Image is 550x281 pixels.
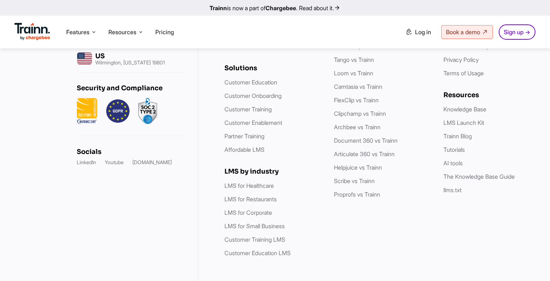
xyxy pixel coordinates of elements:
[443,132,472,140] a: Trainn Blog
[446,28,480,36] span: Book a demo
[224,146,264,153] a: Affordable LMS
[514,246,550,281] iframe: Chat Widget
[334,96,379,104] a: FlexClip vs Trainn
[443,159,463,167] a: AI tools
[15,23,50,40] img: Trainn Logo
[77,84,186,92] h6: Security and Compliance
[266,4,296,12] b: Chargebee
[224,92,282,99] a: Customer Onboarding
[443,106,486,113] a: Knowledge Base
[443,56,479,63] a: Privacy Policy
[224,167,319,175] h6: LMS by industry
[224,195,277,203] a: LMS for Restaurants
[443,70,484,77] a: Terms of Usage
[224,222,285,230] a: LMS for Small Business
[138,98,157,124] img: soc2
[106,98,129,124] img: GDPR.png
[66,28,89,36] span: Features
[95,52,165,60] h6: US
[334,137,398,144] a: Document 360 vs Trainn
[224,236,285,243] a: Customer Training LMS
[443,146,465,153] a: Tutorials
[334,191,380,198] a: Proprofs vs Trainn
[77,148,186,156] h6: Socials
[334,123,380,131] a: Archbee vs Trainn
[443,119,484,126] a: LMS Launch Kit
[415,28,431,36] span: Log in
[95,60,165,65] p: Wilmington, [US_STATE] 19801
[210,4,227,12] b: Trainn
[108,28,136,36] span: Resources
[77,159,96,166] a: LinkedIn
[334,150,395,158] a: Articulate 360 vs Trainn
[224,119,282,126] a: Customer Enablement
[105,159,124,166] a: Youtube
[334,177,375,185] a: Scribe vs Trainn
[224,106,272,113] a: Customer Training
[443,91,538,99] h6: Resources
[77,98,97,124] img: ISO
[499,24,535,40] a: Sign up →
[77,51,92,66] img: us headquarters
[334,70,373,77] a: Loom vs Trainn
[443,186,462,194] a: llms.txt
[334,56,374,63] a: Tango vs Trainn
[334,164,382,171] a: Helpjuice vs Trainn
[334,110,386,117] a: Clipchamp vs Trainn
[224,182,274,189] a: LMS for Healthcare
[224,132,264,140] a: Partner Training
[224,249,291,257] a: Customer Education LMS
[224,209,272,216] a: LMS for Corporate
[155,28,174,36] a: Pricing
[224,79,277,86] a: Customer Education
[441,25,493,39] a: Book a demo
[224,64,319,72] h6: Solutions
[443,173,515,180] a: The Knowledge Base Guide
[401,25,435,39] a: Log in
[132,159,172,166] a: [DOMAIN_NAME]
[334,83,382,90] a: Camtasia vs Trainn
